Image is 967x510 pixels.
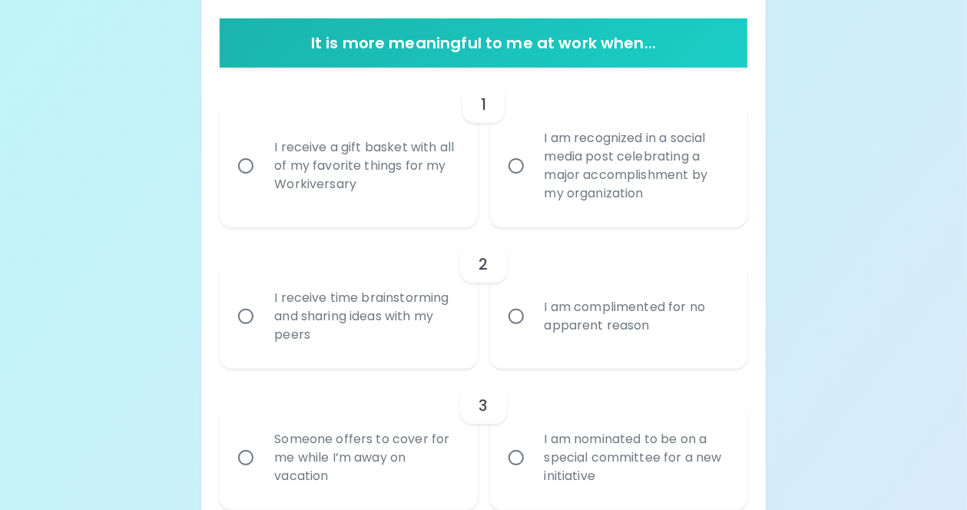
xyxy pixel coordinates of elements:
div: I am complimented for no apparent reason [532,280,739,353]
div: Someone offers to cover for me while I’m away on vacation [262,412,469,504]
div: I receive a gift basket with all of my favorite things for my Workiversary [262,120,469,212]
div: I am recognized in a social media post celebrating a major accomplishment by my organization [532,111,739,221]
div: I am nominated to be on a special committee for a new initiative [532,412,739,504]
h6: It is more meaningful to me at work when... [226,31,740,55]
div: I receive time brainstorming and sharing ideas with my peers [262,270,469,363]
div: choice-group-check [220,369,747,510]
h6: 2 [479,252,488,277]
h6: 1 [481,92,486,117]
h6: 3 [479,393,488,418]
div: choice-group-check [220,227,747,369]
div: choice-group-check [220,68,747,227]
